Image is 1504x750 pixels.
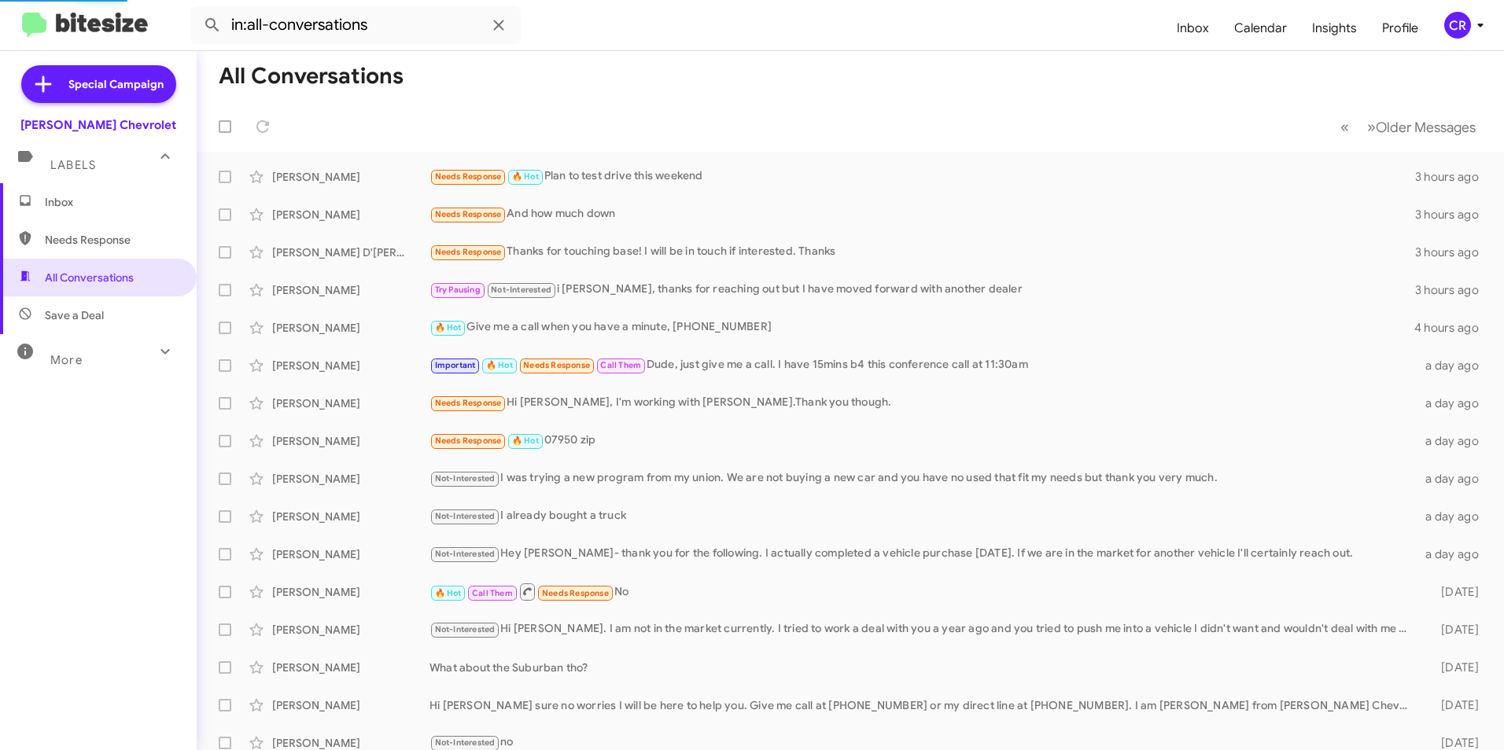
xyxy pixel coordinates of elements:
div: [PERSON_NAME] D'[PERSON_NAME] [272,244,429,260]
span: Save a Deal [45,307,104,323]
span: Not-Interested [435,549,496,559]
button: Previous [1331,111,1358,143]
span: Inbox [45,194,179,210]
span: 🔥 Hot [512,171,539,182]
div: a day ago [1416,358,1491,373]
div: [PERSON_NAME] [272,471,429,487]
span: Needs Response [435,247,502,257]
span: Older Messages [1376,119,1476,136]
div: I was trying a new program from my union. We are not buying a new car and you have no used that f... [429,469,1416,487]
span: Not-Interested [491,285,551,295]
div: [PERSON_NAME] [272,320,429,336]
div: a day ago [1416,509,1491,524]
a: Special Campaign [21,65,176,103]
div: [PERSON_NAME] [272,509,429,524]
div: [PERSON_NAME] [272,395,429,411]
span: Not-Interested [435,737,496,748]
span: Not-Interested [435,511,496,521]
span: Needs Response [542,588,609,598]
span: 🔥 Hot [435,322,462,333]
span: « [1340,117,1349,137]
div: I already bought a truck [429,507,1416,525]
a: Inbox [1164,6,1222,51]
span: Special Campaign [68,76,164,92]
div: 3 hours ago [1415,282,1491,298]
div: [DATE] [1416,697,1491,713]
div: [PERSON_NAME] Chevrolet [20,117,176,133]
div: Hi [PERSON_NAME], I'm working with [PERSON_NAME].Thank you though. [429,394,1416,412]
input: Search [190,6,521,44]
div: 3 hours ago [1415,169,1491,185]
div: [PERSON_NAME] [272,584,429,600]
div: Hi [PERSON_NAME]. I am not in the market currently. I tried to work a deal with you a year ago an... [429,620,1416,638]
div: [PERSON_NAME] [272,358,429,373]
div: What about the Suburban tho? [429,660,1416,675]
span: 🔥 Hot [486,360,513,370]
div: i [PERSON_NAME], thanks for reaching out but I have moved forward with another dealer [429,281,1415,299]
h1: All Conversations [219,64,404,89]
span: Not-Interested [435,624,496,634]
div: [DATE] [1416,584,1491,600]
a: Profile [1369,6,1431,51]
div: [PERSON_NAME] [272,546,429,562]
span: » [1367,117,1376,137]
div: 4 hours ago [1414,320,1491,336]
span: 🔥 Hot [512,436,539,446]
div: Give me a call when you have a minute, [PHONE_NUMBER] [429,318,1414,336]
div: Thanks for touching base! I will be in touch if interested. Thanks [429,243,1415,261]
div: a day ago [1416,546,1491,562]
span: Needs Response [435,398,502,408]
div: 3 hours ago [1415,207,1491,222]
div: [PERSON_NAME] [272,660,429,675]
span: Needs Response [435,436,502,446]
div: Hey [PERSON_NAME]- thank you for the following. I actually completed a vehicle purchase [DATE]. I... [429,545,1416,563]
span: Call Them [472,588,513,598]
span: Not-Interested [435,473,496,483]
div: Dude, just give me a call. I have 15mins b4 this conference call at 11:30am [429,356,1416,374]
div: [PERSON_NAME] [272,282,429,298]
div: [PERSON_NAME] [272,697,429,713]
div: [DATE] [1416,660,1491,675]
span: Important [435,360,476,370]
span: Needs Response [523,360,590,370]
div: CR [1444,12,1471,39]
div: [PERSON_NAME] [272,169,429,185]
span: More [50,353,83,367]
span: Needs Response [435,209,502,219]
div: a day ago [1416,395,1491,411]
button: CR [1431,12,1487,39]
div: Plan to test drive this weekend [429,167,1415,186]
div: Hi [PERSON_NAME] sure no worries I will be here to help you. Give me call at [PHONE_NUMBER] or my... [429,697,1416,713]
span: Needs Response [45,232,179,248]
div: And how much down [429,205,1415,223]
a: Insights [1299,6,1369,51]
div: a day ago [1416,433,1491,449]
div: [PERSON_NAME] [272,433,429,449]
a: Calendar [1222,6,1299,51]
button: Next [1358,111,1485,143]
div: a day ago [1416,471,1491,487]
span: All Conversations [45,270,134,285]
span: 🔥 Hot [435,588,462,598]
div: 3 hours ago [1415,244,1491,260]
span: Needs Response [435,171,502,182]
div: [PERSON_NAME] [272,622,429,638]
div: [PERSON_NAME] [272,207,429,222]
div: 07950 zip [429,432,1416,450]
span: Try Pausing [435,285,481,295]
div: [DATE] [1416,622,1491,638]
div: No [429,582,1416,601]
span: Call Them [600,360,641,370]
nav: Page navigation example [1332,111,1485,143]
span: Labels [50,158,96,172]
